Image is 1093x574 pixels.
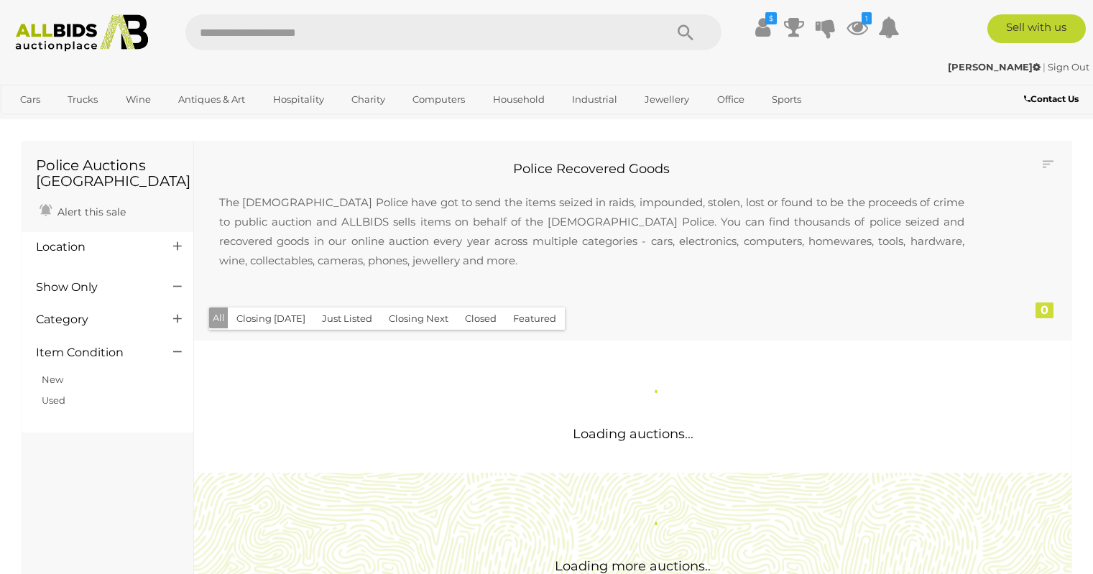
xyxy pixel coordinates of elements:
[205,162,979,177] h2: Police Recovered Goods
[573,426,693,442] span: Loading auctions...
[948,61,1041,73] strong: [PERSON_NAME]
[264,88,333,111] a: Hospitality
[228,307,314,330] button: Closing [DATE]
[36,313,152,326] h4: Category
[1043,61,1046,73] span: |
[313,307,381,330] button: Just Listed
[54,205,126,218] span: Alert this sale
[36,241,152,254] h4: Location
[205,178,979,284] p: The [DEMOGRAPHIC_DATA] Police have got to send the items seized in raids, impounded, stolen, lost...
[42,394,65,406] a: Used
[380,307,457,330] button: Closing Next
[36,200,129,221] a: Alert this sale
[36,346,152,359] h4: Item Condition
[209,307,229,328] button: All
[1036,302,1053,318] div: 0
[36,157,179,189] h1: Police Auctions [GEOGRAPHIC_DATA]
[650,14,721,50] button: Search
[847,14,868,40] a: 1
[948,61,1043,73] a: [PERSON_NAME]
[987,14,1086,43] a: Sell with us
[11,111,132,135] a: [GEOGRAPHIC_DATA]
[169,88,254,111] a: Antiques & Art
[58,88,107,111] a: Trucks
[342,88,395,111] a: Charity
[484,88,554,111] a: Household
[504,307,565,330] button: Featured
[765,12,777,24] i: $
[116,88,160,111] a: Wine
[635,88,698,111] a: Jewellery
[1048,61,1089,73] a: Sign Out
[42,374,63,385] a: New
[1024,93,1079,104] b: Contact Us
[555,558,711,574] span: Loading more auctions..
[11,88,50,111] a: Cars
[403,88,474,111] a: Computers
[708,88,754,111] a: Office
[36,281,152,294] h4: Show Only
[8,14,156,52] img: Allbids.com.au
[456,307,505,330] button: Closed
[862,12,872,24] i: 1
[752,14,773,40] a: $
[563,88,627,111] a: Industrial
[1024,91,1082,107] a: Contact Us
[762,88,811,111] a: Sports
